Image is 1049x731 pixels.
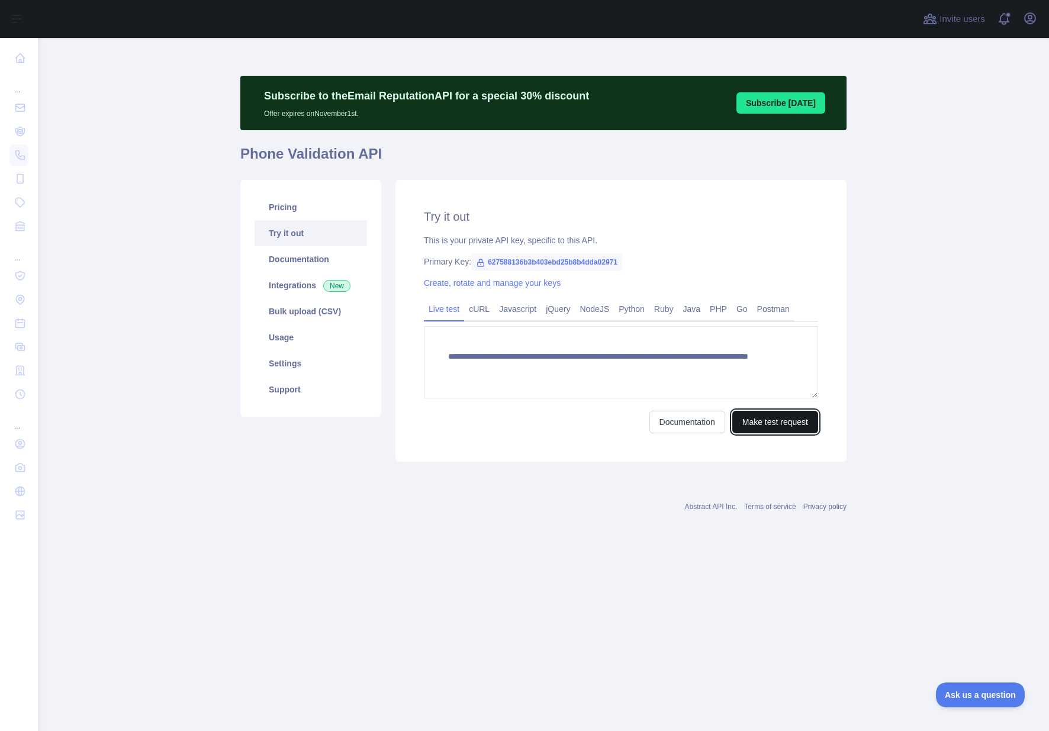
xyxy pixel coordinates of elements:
h1: Phone Validation API [240,144,847,173]
a: Abstract API Inc. [685,503,738,511]
a: Terms of service [744,503,796,511]
a: Integrations New [255,272,367,298]
a: Privacy policy [803,503,847,511]
div: ... [9,239,28,263]
a: Try it out [255,220,367,246]
a: jQuery [541,300,575,318]
p: Subscribe to the Email Reputation API for a special 30 % discount [264,88,589,104]
a: Ruby [649,300,678,318]
a: Create, rotate and manage your keys [424,278,561,288]
span: Invite users [939,12,985,26]
a: Usage [255,324,367,350]
span: 627588136b3b403ebd25b8b4dda02971 [471,253,622,271]
button: Make test request [732,411,818,433]
iframe: Toggle Customer Support [936,682,1025,707]
a: Java [678,300,706,318]
a: Settings [255,350,367,376]
a: PHP [705,300,732,318]
a: Live test [424,300,464,318]
a: Support [255,376,367,402]
div: ... [9,71,28,95]
a: Javascript [494,300,541,318]
a: Documentation [255,246,367,272]
button: Invite users [921,9,987,28]
a: Bulk upload (CSV) [255,298,367,324]
a: NodeJS [575,300,614,318]
button: Subscribe [DATE] [736,92,825,114]
div: This is your private API key, specific to this API. [424,234,818,246]
p: Offer expires on November 1st. [264,104,589,118]
div: ... [9,407,28,431]
a: Postman [752,300,794,318]
a: Go [732,300,752,318]
a: Python [614,300,649,318]
a: Pricing [255,194,367,220]
div: Primary Key: [424,256,818,268]
a: cURL [464,300,494,318]
a: Documentation [649,411,725,433]
span: New [323,280,350,292]
h2: Try it out [424,208,818,225]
